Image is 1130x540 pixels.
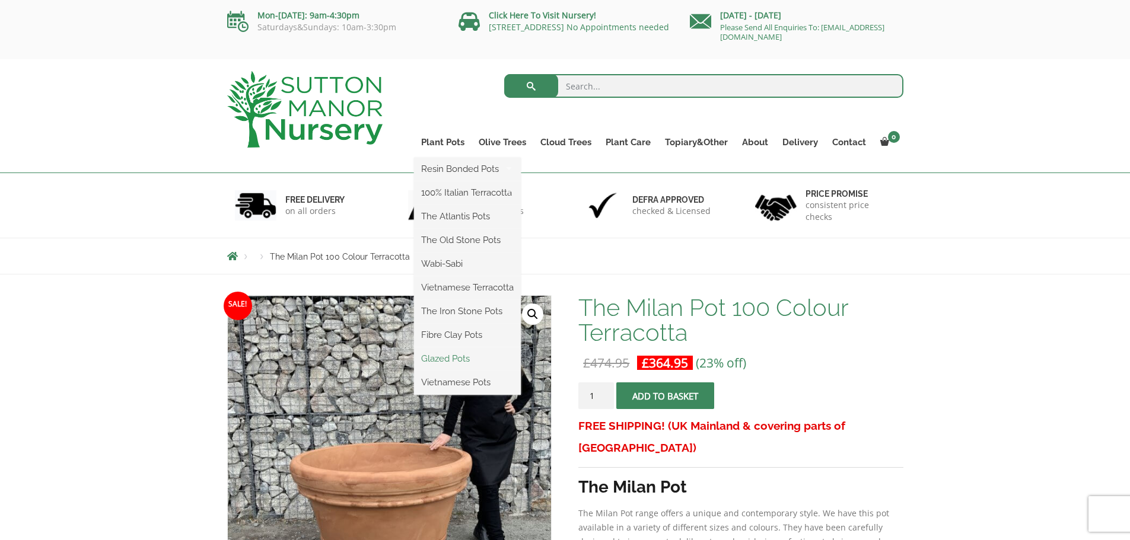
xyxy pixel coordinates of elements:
span: Sale! [224,292,252,320]
bdi: 364.95 [642,354,688,371]
p: checked & Licensed [632,205,711,217]
input: Product quantity [578,382,614,409]
img: 2.jpg [408,190,450,221]
p: Mon-[DATE]: 9am-4:30pm [227,8,441,23]
bdi: 474.95 [583,354,629,371]
a: The Iron Stone Pots [414,302,521,320]
a: Vietnamese Terracotta [414,279,521,296]
img: 1.jpg [235,190,276,221]
span: (23% off) [696,354,746,371]
a: Plant Pots [414,134,472,151]
img: logo [227,71,383,148]
a: Click Here To Visit Nursery! [489,9,596,21]
a: 100% Italian Terracotta [414,184,521,202]
h6: Defra approved [632,194,711,205]
img: 3.jpg [582,190,623,221]
a: Delivery [775,134,825,151]
a: View full-screen image gallery [522,303,543,325]
a: Contact [825,134,873,151]
strong: The Milan Pot [578,477,687,497]
p: Saturdays&Sundays: 10am-3:30pm [227,23,441,32]
a: [STREET_ADDRESS] No Appointments needed [489,21,669,33]
span: £ [642,354,649,371]
a: Wabi-Sabi [414,255,521,273]
a: The Old Stone Pots [414,231,521,249]
a: Topiary&Other [658,134,735,151]
span: £ [583,354,590,371]
span: The Milan Pot 100 Colour Terracotta [270,252,410,261]
a: Fibre Clay Pots [414,326,521,344]
h6: FREE DELIVERY [285,194,345,205]
input: Search... [504,74,903,98]
a: The Atlantis Pots [414,207,521,225]
p: consistent price checks [806,199,896,223]
button: Add to basket [616,382,714,409]
a: Olive Trees [472,134,533,151]
nav: Breadcrumbs [227,251,903,261]
h3: FREE SHIPPING! (UK Mainland & covering parts of [GEOGRAPHIC_DATA]) [578,415,903,459]
a: Please Send All Enquiries To: [EMAIL_ADDRESS][DOMAIN_NAME] [720,22,884,42]
a: 0 [873,134,903,151]
a: About [735,134,775,151]
p: [DATE] - [DATE] [690,8,903,23]
img: 4.jpg [755,187,797,223]
h1: The Milan Pot 100 Colour Terracotta [578,295,903,345]
a: Plant Care [599,134,658,151]
a: Glazed Pots [414,350,521,368]
h6: Price promise [806,188,896,199]
p: on all orders [285,205,345,217]
a: Vietnamese Pots [414,373,521,391]
span: 0 [888,131,900,143]
a: Resin Bonded Pots [414,160,521,178]
a: Cloud Trees [533,134,599,151]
